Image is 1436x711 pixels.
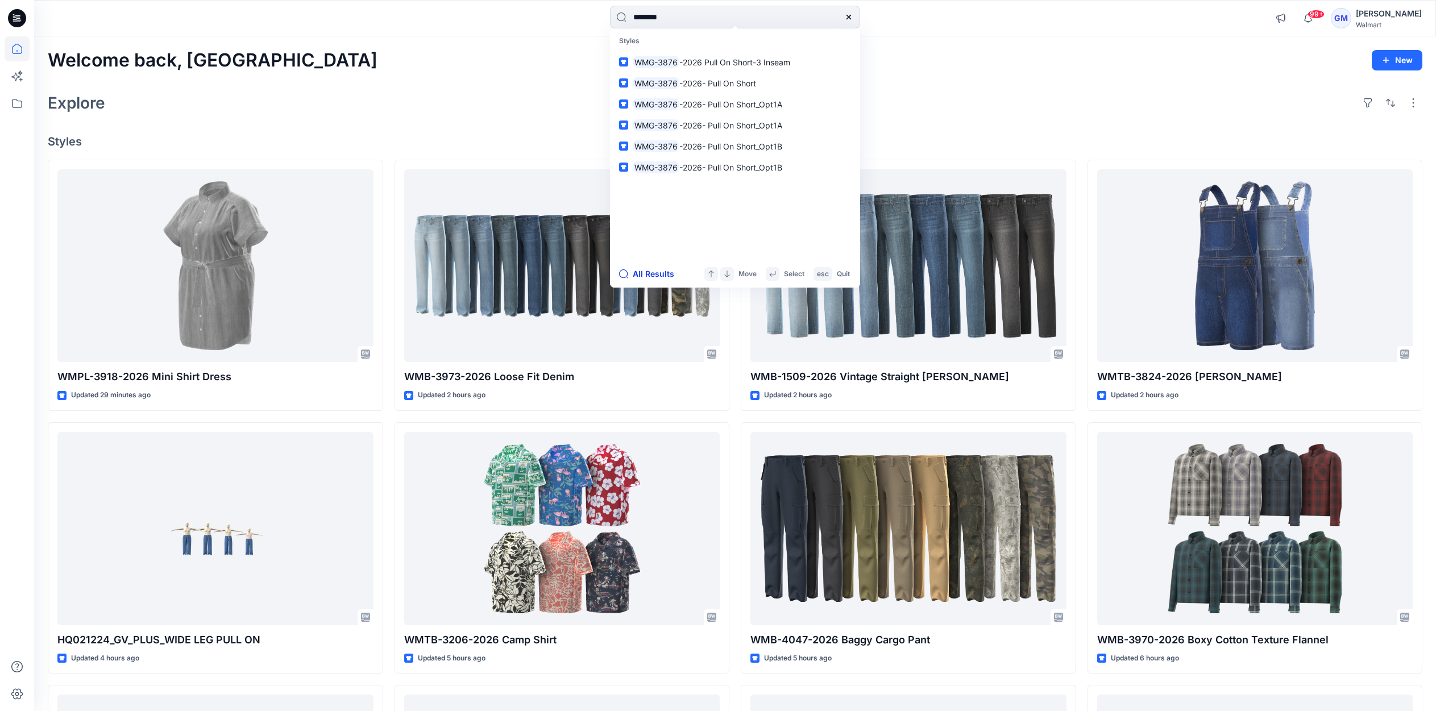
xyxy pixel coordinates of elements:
[1111,652,1179,664] p: Updated 6 hours ago
[404,369,720,385] p: WMB-3973-2026 Loose Fit Denim
[633,77,679,90] mark: WMG-3876
[679,78,756,88] span: -2026- Pull On Short
[633,140,679,153] mark: WMG-3876
[612,31,858,52] p: Styles
[57,169,373,363] a: WMPL-3918-2026 Mini Shirt Dress
[71,652,139,664] p: Updated 4 hours ago
[1308,10,1325,19] span: 99+
[679,57,790,67] span: -2026 Pull On Short-3 Inseam
[1097,369,1413,385] p: WMTB-3824-2026 [PERSON_NAME]
[679,99,782,109] span: -2026- Pull On Short_Opt1A
[48,50,377,71] h2: Welcome back, [GEOGRAPHIC_DATA]
[612,136,858,157] a: WMG-3876-2026- Pull On Short_Opt1B
[1097,169,1413,363] a: WMTB-3824-2026 Shortall
[633,56,679,69] mark: WMG-3876
[612,52,858,73] a: WMG-3876-2026 Pull On Short-3 Inseam
[612,115,858,136] a: WMG-3876-2026- Pull On Short_Opt1A
[817,268,829,280] p: esc
[1372,50,1422,70] button: New
[1111,389,1178,401] p: Updated 2 hours ago
[71,389,151,401] p: Updated 29 minutes ago
[1097,432,1413,625] a: WMB-3970-2026 Boxy Cotton Texture Flannel
[679,120,782,130] span: -2026- Pull On Short_Opt1A
[48,135,1422,148] h4: Styles
[48,94,105,112] h2: Explore
[633,98,679,111] mark: WMG-3876
[750,369,1066,385] p: WMB-1509-2026 Vintage Straight [PERSON_NAME]
[57,432,373,625] a: HQ021224_GV_PLUS_WIDE LEG PULL ON
[738,268,757,280] p: Move
[750,632,1066,648] p: WMB-4047-2026 Baggy Cargo Pant
[57,632,373,648] p: HQ021224_GV_PLUS_WIDE LEG PULL ON
[679,163,782,172] span: -2026- Pull On Short_Opt1B
[612,73,858,94] a: WMG-3876-2026- Pull On Short
[57,369,373,385] p: WMPL-3918-2026 Mini Shirt Dress
[750,169,1066,363] a: WMB-1509-2026 Vintage Straight Jean
[612,157,858,178] a: WMG-3876-2026- Pull On Short_Opt1B
[764,389,832,401] p: Updated 2 hours ago
[404,632,720,648] p: WMTB-3206-2026 Camp Shirt
[633,161,679,174] mark: WMG-3876
[612,94,858,115] a: WMG-3876-2026- Pull On Short_Opt1A
[633,119,679,132] mark: WMG-3876
[784,268,804,280] p: Select
[418,389,485,401] p: Updated 2 hours ago
[1331,8,1351,28] div: GM
[619,267,682,281] button: All Results
[1356,20,1422,29] div: Walmart
[750,432,1066,625] a: WMB-4047-2026 Baggy Cargo Pant
[404,432,720,625] a: WMTB-3206-2026 Camp Shirt
[679,142,782,151] span: -2026- Pull On Short_Opt1B
[1097,632,1413,648] p: WMB-3970-2026 Boxy Cotton Texture Flannel
[404,169,720,363] a: WMB-3973-2026 Loose Fit Denim
[764,652,832,664] p: Updated 5 hours ago
[837,268,850,280] p: Quit
[1356,7,1422,20] div: [PERSON_NAME]
[418,652,485,664] p: Updated 5 hours ago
